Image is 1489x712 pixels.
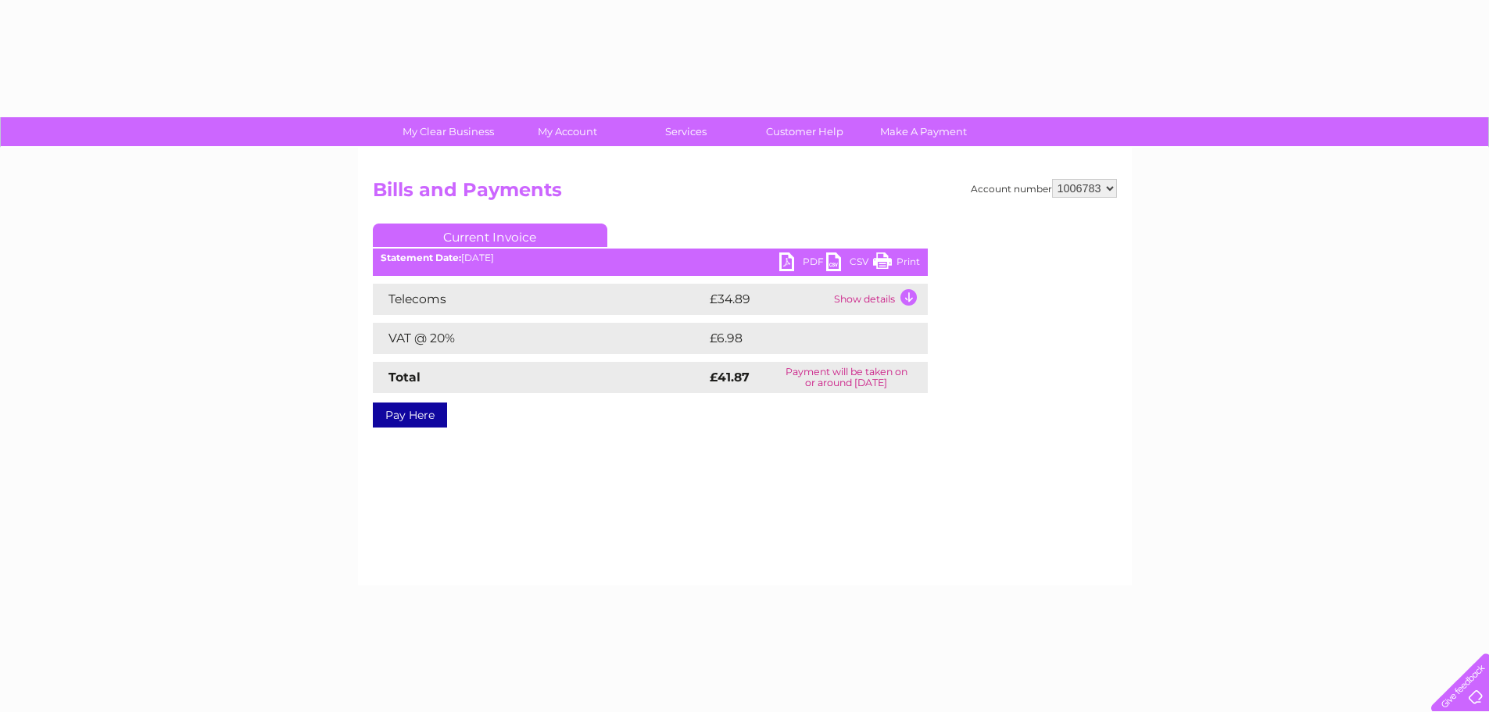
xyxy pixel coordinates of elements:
a: PDF [779,252,826,275]
td: Payment will be taken on or around [DATE] [765,362,928,393]
td: Telecoms [373,284,706,315]
td: £34.89 [706,284,830,315]
b: Statement Date: [381,252,461,263]
strong: £41.87 [710,370,750,385]
a: Customer Help [740,117,869,146]
a: Current Invoice [373,224,607,247]
td: Show details [830,284,928,315]
a: Pay Here [373,403,447,428]
a: Services [621,117,750,146]
td: VAT @ 20% [373,323,706,354]
a: CSV [826,252,873,275]
a: Make A Payment [859,117,988,146]
strong: Total [388,370,421,385]
div: [DATE] [373,252,928,263]
a: My Clear Business [384,117,513,146]
h2: Bills and Payments [373,179,1117,209]
div: Account number [971,179,1117,198]
a: My Account [503,117,632,146]
a: Print [873,252,920,275]
td: £6.98 [706,323,892,354]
